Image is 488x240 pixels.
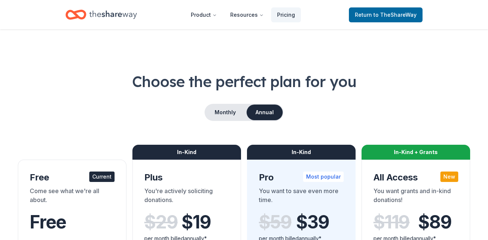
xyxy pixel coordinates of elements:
span: Return [355,10,417,19]
a: Pricing [271,7,301,22]
div: You want to save even more time. [259,186,344,207]
button: Monthly [205,105,245,120]
div: Current [89,172,115,182]
a: Returnto TheShareWay [349,7,423,22]
span: $ 19 [182,212,211,233]
button: Product [185,7,223,22]
nav: Main [185,6,301,23]
div: New [440,172,458,182]
div: In-Kind [247,145,356,160]
div: In-Kind + Grants [362,145,470,160]
button: Resources [224,7,270,22]
div: You're actively soliciting donations. [144,186,229,207]
div: Most popular [303,172,344,182]
span: to TheShareWay [373,12,417,18]
a: Home [65,6,137,23]
div: In-Kind [132,145,241,160]
span: $ 89 [418,212,451,233]
span: Free [30,211,66,233]
div: All Access [373,172,458,183]
div: Plus [144,172,229,183]
span: $ 39 [296,212,329,233]
div: You want grants and in-kind donations! [373,186,458,207]
div: Free [30,172,115,183]
div: Come see what we're all about. [30,186,115,207]
div: Pro [259,172,344,183]
button: Annual [247,105,283,120]
h1: Choose the perfect plan for you [18,71,470,92]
